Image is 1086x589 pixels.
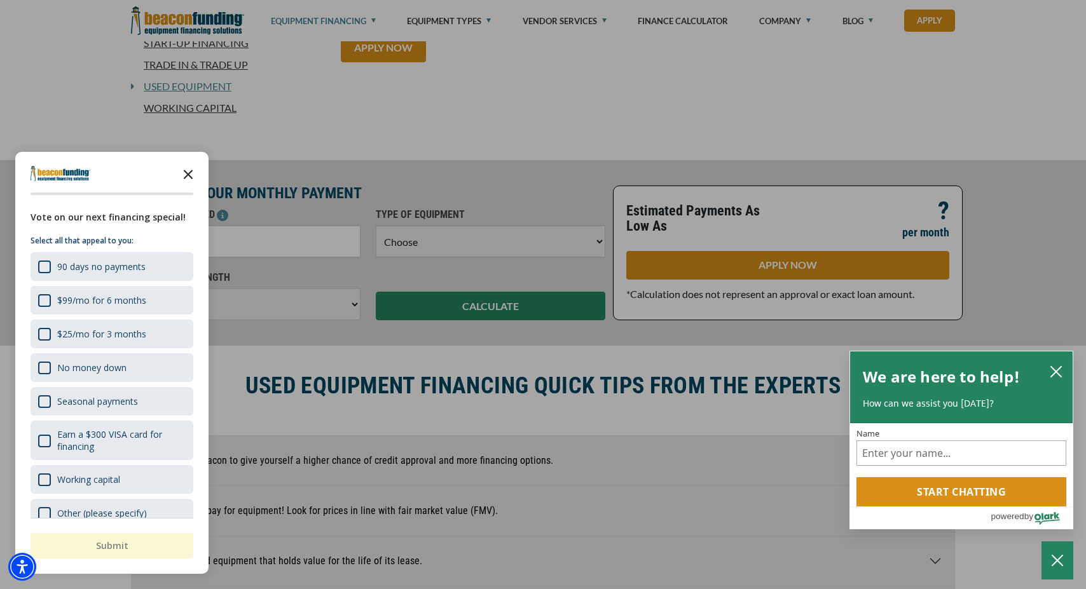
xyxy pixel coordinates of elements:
[856,477,1066,506] button: Start chatting
[1046,362,1066,380] button: close chatbox
[991,508,1024,524] span: powered
[15,152,209,574] div: Survey
[31,252,193,281] div: 90 days no payments
[31,210,193,224] div: Vote on our next financing special!
[57,261,146,273] div: 90 days no payments
[31,499,193,527] div: Other (please specify)
[31,387,193,416] div: Seasonal payments
[31,166,90,181] img: Company logo
[1024,508,1033,524] span: by
[57,395,138,407] div: Seasonal payments
[57,328,146,340] div: $25/mo for 3 months
[31,320,193,348] div: $25/mo for 3 months
[57,294,146,306] div: $99/mo for 6 months
[8,553,36,581] div: Accessibility Menu
[991,507,1073,529] a: Powered by Olark
[175,161,201,186] button: Close the survey
[57,362,127,374] div: No money down
[31,421,193,460] div: Earn a $300 VISA card for financing
[31,353,193,382] div: No money down
[57,507,147,519] div: Other (please specify)
[57,473,120,485] div: Working capital
[57,428,186,452] div: Earn a $300 VISA card for financing
[856,430,1066,438] label: Name
[31,533,193,559] button: Submit
[849,351,1073,530] div: olark chatbox
[863,397,1060,410] p: How can we assist you [DATE]?
[863,364,1020,389] h2: We are here to help!
[31,234,193,247] p: Select all that appeal to you:
[856,440,1066,466] input: Name
[31,465,193,494] div: Working capital
[31,286,193,315] div: $99/mo for 6 months
[1041,541,1073,579] button: Close Chatbox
